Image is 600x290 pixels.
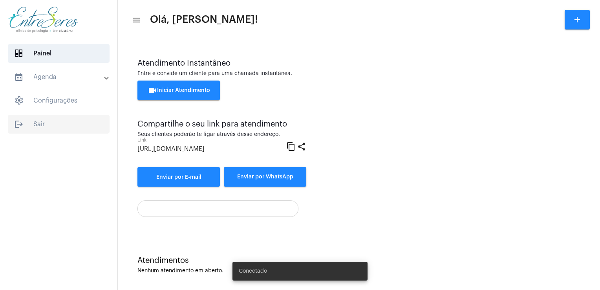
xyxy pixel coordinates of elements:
mat-expansion-panel-header: sidenav iconAgenda [5,68,117,86]
button: Iniciar Atendimento [137,81,220,100]
span: Iniciar Atendimento [148,88,210,93]
span: Painel [8,44,110,63]
div: Nenhum atendimento em aberto. [137,268,580,274]
mat-icon: sidenav icon [132,15,140,25]
a: Enviar por E-mail [137,167,220,187]
div: Atendimentos [137,256,580,265]
mat-icon: share [297,141,306,151]
div: Seus clientes poderão te ligar através desse endereço. [137,132,306,138]
mat-icon: videocam [148,86,157,95]
mat-icon: sidenav icon [14,72,24,82]
button: Enviar por WhatsApp [224,167,306,187]
mat-icon: content_copy [286,141,296,151]
span: Enviar por WhatsApp [237,174,293,180]
div: Compartilhe o seu link para atendimento [137,120,306,128]
span: Sair [8,115,110,134]
mat-icon: add [573,15,582,24]
span: Enviar por E-mail [156,174,201,180]
mat-icon: sidenav icon [14,119,24,129]
div: Entre e convide um cliente para uma chamada instantânea. [137,71,580,77]
span: sidenav icon [14,96,24,105]
span: sidenav icon [14,49,24,58]
mat-panel-title: Agenda [14,72,105,82]
div: Atendimento Instantâneo [137,59,580,68]
img: aa27006a-a7e4-c883-abf8-315c10fe6841.png [6,4,80,35]
span: Olá, [PERSON_NAME]! [150,13,258,26]
span: Conectado [239,267,267,275]
span: Configurações [8,91,110,110]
